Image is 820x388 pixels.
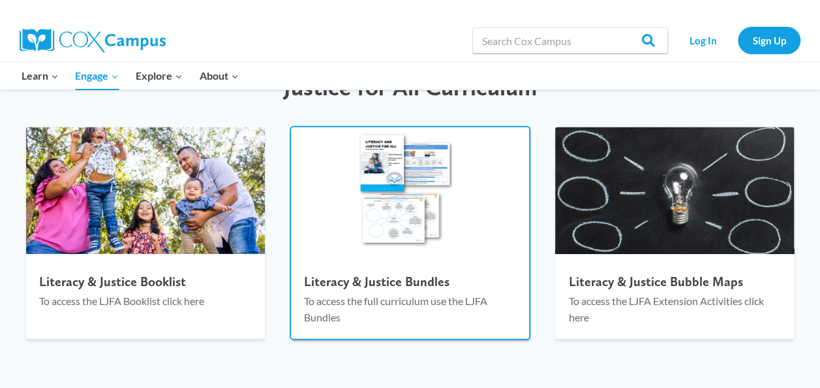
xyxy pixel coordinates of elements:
p: To access the LJFA Extension Activities click here [568,293,781,326]
a: Sign Up [738,27,800,54]
input: Search Cox Campus [472,27,668,54]
h4: Literacy & Justice Bundles [304,274,517,289]
img: MicrosoftTeams-image-16-1-1024x623.png [549,124,800,257]
p: To access the LJFA Booklist click here [39,293,252,310]
h4: Literacy & Justice Bubble Maps [568,274,781,289]
p: To access the full curriculum use the LJFA Bundles [304,293,517,326]
img: spanish-talk-read-play-family.jpg [20,124,271,257]
a: Literacy & Justice Booklist To access the LJFA Booklist click here [26,127,265,339]
img: LJFA_Bundle-1-1.png [291,127,530,254]
h4: Literacy & Justice Booklist [39,274,252,289]
a: Literacy & Justice Bundles To access the full curriculum use the LJFA Bundles [291,127,530,339]
img: Cox Campus [20,29,166,52]
nav: Primary Navigation [13,62,247,89]
span: Easy access to the Literacy & Justice for All Curriculum [264,44,557,101]
button: Child menu of Explore [127,62,191,89]
button: Child menu of Engage [67,62,128,89]
nav: Secondary Navigation [675,27,800,54]
button: Child menu of About [191,62,247,89]
button: Child menu of Learn [13,62,67,89]
a: Literacy & Justice Bubble Maps To access the LJFA Extension Activities click here [555,127,794,339]
a: Log In [675,27,731,54]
